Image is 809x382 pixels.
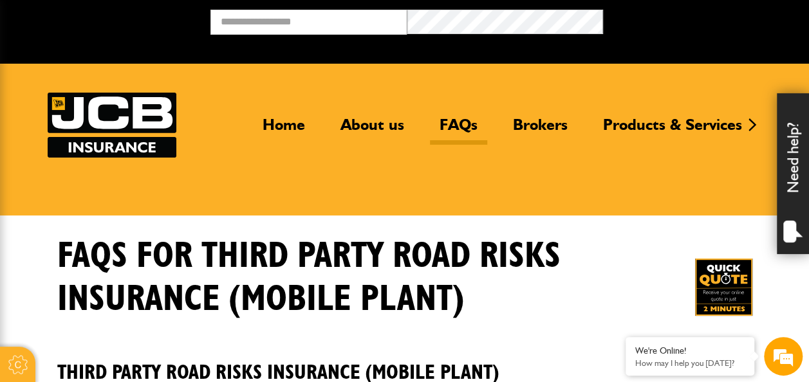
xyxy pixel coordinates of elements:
a: Get your insurance quote in just 2-minutes [695,259,752,316]
div: Need help? [777,93,809,254]
div: We're Online! [635,345,745,356]
a: About us [331,115,414,145]
button: Broker Login [603,10,799,30]
img: d_20077148190_company_1631870298795_20077148190 [22,71,54,89]
a: Products & Services [593,115,752,145]
input: Enter your last name [17,119,235,147]
img: Quick Quote [695,259,752,316]
input: Enter your phone number [17,195,235,223]
h1: FAQS for Third Party Road Risks Insurance (Mobile Plant) [57,235,663,321]
a: JCB Insurance Services [48,93,176,158]
p: How may I help you today? [635,358,745,368]
img: JCB Insurance Services logo [48,93,176,158]
div: Minimize live chat window [211,6,242,37]
em: Start Chat [175,295,234,312]
input: Enter your email address [17,157,235,185]
div: Chat with us now [67,72,216,89]
textarea: Type your message and hit 'Enter' [17,233,235,278]
a: Home [253,115,315,145]
a: FAQs [430,115,487,145]
a: Brokers [503,115,577,145]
